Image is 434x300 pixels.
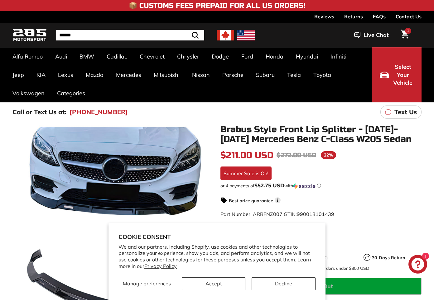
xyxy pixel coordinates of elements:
a: Infiniti [324,47,353,66]
h2: Cookie consent [118,233,316,241]
span: $211.00 USD [220,150,273,161]
button: Accept [182,277,246,290]
span: $52.75 USD [254,182,284,189]
a: Ford [235,47,259,66]
a: Reviews [314,11,334,22]
label: COLOR [220,223,422,229]
span: $272.00 USD [277,151,316,159]
img: Sezzle [293,183,316,189]
span: Live Chat [364,31,389,39]
a: Cadillac [100,47,133,66]
a: Nissan [186,66,216,84]
p: We and our partners, including Shopify, use cookies and other technologies to personalize your ex... [118,244,316,270]
a: Mercedes [110,66,147,84]
span: Part Number: ARBENZ007 GTIN: [220,211,334,217]
a: Cart [397,25,413,46]
p: Call or Text Us at: [12,107,66,117]
div: or 4 payments of$52.75 USDwithSezzle Click to learn more about Sezzle [220,183,422,189]
a: Dodge [205,47,235,66]
a: Jeep [6,66,30,84]
a: Volkswagen [6,84,51,102]
img: Logo_285_Motorsport_areodynamics_components [12,28,47,43]
a: Chevrolet [133,47,171,66]
p: Text Us [394,107,417,117]
button: Live Chat [346,27,397,43]
button: Manage preferences [118,277,176,290]
inbox-online-store-chat: Shopify online store chat [407,255,429,275]
a: Categories [51,84,91,102]
a: Mazda [80,66,110,84]
div: Summer Sale is On! [220,166,272,180]
span: 22% [321,151,336,159]
strong: 30-Days Return [372,255,405,260]
div: or 4 payments of with [220,183,422,189]
a: Contact Us [396,11,422,22]
input: Search [56,30,204,40]
button: Decline [252,277,316,290]
a: Text Us [380,105,422,119]
a: Audi [49,47,73,66]
button: Select Your Vehicle [372,47,422,102]
a: Mitsubishi [147,66,186,84]
a: Alfa Romeo [6,47,49,66]
a: BMW [73,47,100,66]
h1: Brabus Style Front Lip Splitter - [DATE]-[DATE] Mercedes Benz C-Class W205 Sedan [220,125,422,144]
a: Hyundai [290,47,324,66]
a: Honda [259,47,290,66]
a: Privacy Policy [144,263,177,269]
span: i [275,197,281,203]
a: [PHONE_NUMBER] [70,107,128,117]
span: Manage preferences [123,280,171,287]
a: Toyota [307,66,337,84]
a: Returns [344,11,363,22]
a: FAQs [373,11,386,22]
a: Lexus [52,66,80,84]
a: Porsche [216,66,250,84]
a: Subaru [250,66,281,84]
span: 990013101439 [297,211,334,217]
strong: Best price guarantee [229,198,273,204]
a: Chrysler [171,47,205,66]
h4: 📦 Customs Fees Prepaid for All US Orders! [129,2,305,9]
span: Select Your Vehicle [392,63,413,87]
a: Tesla [281,66,307,84]
span: 1 [407,28,409,33]
a: KIA [30,66,52,84]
